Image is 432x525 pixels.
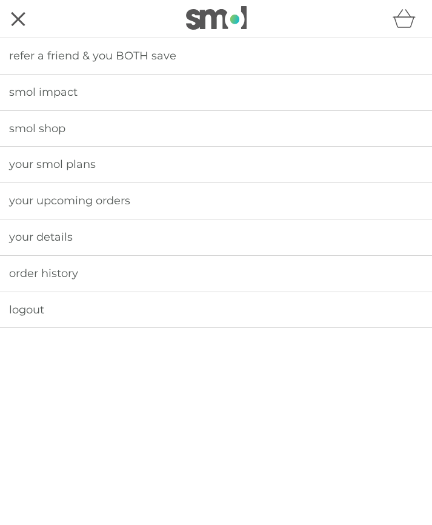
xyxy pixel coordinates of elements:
[393,7,423,31] div: basket
[9,194,130,207] span: your upcoming orders
[9,230,73,244] span: your details
[9,267,78,280] span: order history
[9,13,27,24] button: menu
[186,6,247,29] img: smol
[9,158,96,171] span: your smol plans
[9,122,65,135] span: smol shop
[9,49,176,62] span: refer a friend & you BOTH save
[9,303,44,316] span: logout
[9,85,78,99] span: smol impact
